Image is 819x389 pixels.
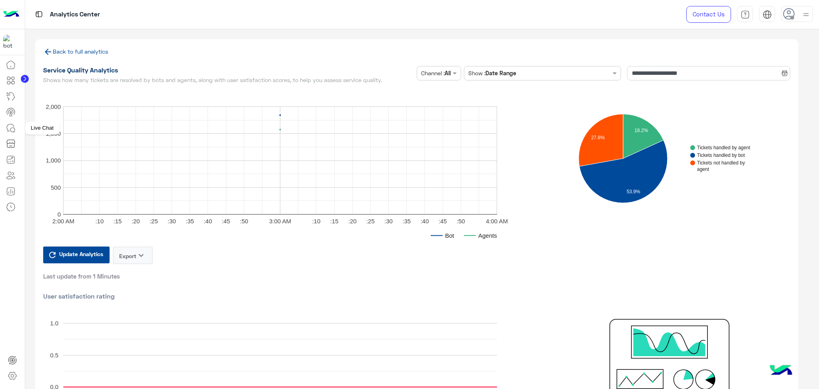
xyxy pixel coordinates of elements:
text: :45 [438,217,447,224]
text: Tickets handled by bot [697,152,745,158]
text: :35 [402,217,411,224]
text: :25 [366,217,374,224]
text: :15 [113,217,122,224]
text: :20 [348,217,356,224]
text: 18.2% [634,127,648,133]
text: 2,000 [46,103,61,110]
text: 0.5 [50,352,58,359]
text: 1,000 [46,157,61,164]
text: 4:00 AM [485,217,507,224]
text: Tickets not handled by [697,160,745,166]
button: Exportkeyboard_arrow_down [113,247,153,264]
img: hulul-logo.png [767,357,795,385]
text: :50 [456,217,465,224]
text: :30 [168,217,176,224]
text: :15 [330,217,338,224]
text: agent [697,166,709,172]
img: tab [741,10,750,19]
svg: A chart. [43,86,549,247]
span: Last update from 1 Minutes [43,272,120,280]
text: :40 [420,217,429,224]
text: :30 [384,217,393,224]
button: Update Analytics [43,247,110,263]
text: :25 [149,217,158,224]
text: :10 [95,217,104,224]
text: Bot [445,232,454,239]
a: Back to full analytics [43,48,108,55]
text: 53.9% [627,189,640,194]
text: 3:00 AM [269,217,291,224]
p: Analytics Center [50,9,100,20]
img: tab [34,9,44,19]
text: :35 [186,217,194,224]
text: 2:00 AM [52,217,74,224]
text: :10 [312,217,320,224]
img: profile [801,10,811,20]
svg: A chart. [543,86,776,231]
div: Live Chat [25,122,60,134]
text: :40 [204,217,212,224]
text: :45 [222,217,230,224]
img: Logo [3,6,19,23]
text: 27.8% [591,134,605,140]
text: 1.0 [50,320,58,327]
h1: Service Quality Analytics [43,66,414,74]
text: 0 [57,211,60,217]
a: tab [737,6,753,23]
text: 500 [50,184,60,190]
text: :50 [240,217,248,224]
text: :20 [131,217,140,224]
i: keyboard_arrow_down [136,251,146,260]
a: Contact Us [686,6,731,23]
img: 1403182699927242 [3,35,18,49]
h5: Shows how many tickets are resolved by bots and agents, along with user satisfaction scores, to h... [43,77,414,83]
h2: User satisfaction rating [43,292,790,300]
text: Agents [478,232,497,239]
text: Tickets handled by agent [697,145,751,150]
span: Update Analytics [57,249,105,259]
img: tab [763,10,772,19]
